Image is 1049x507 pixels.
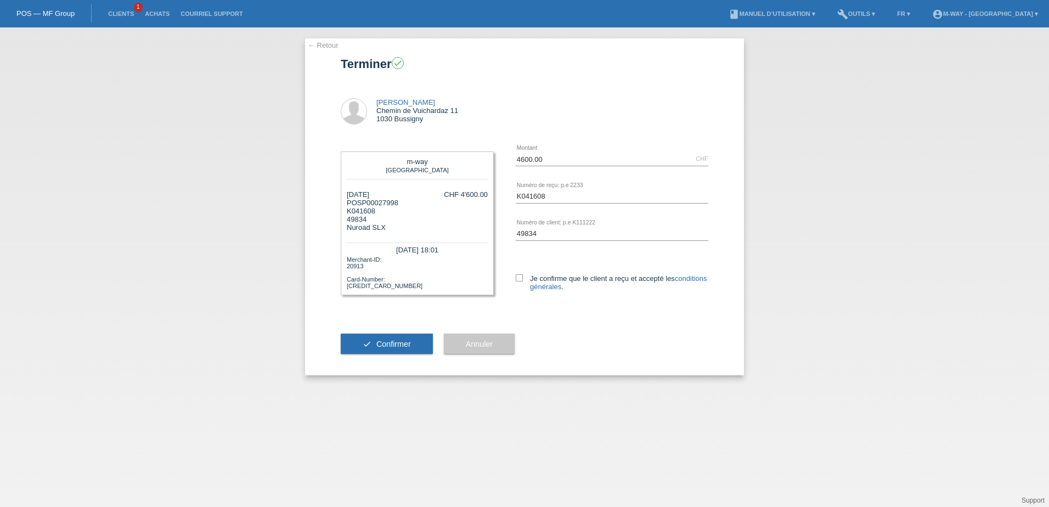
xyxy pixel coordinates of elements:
i: check [363,340,371,348]
a: FR ▾ [892,10,916,17]
a: conditions générales [530,274,707,291]
a: bookManuel d’utilisation ▾ [723,10,821,17]
a: buildOutils ▾ [832,10,881,17]
a: Clients [103,10,139,17]
div: [GEOGRAPHIC_DATA] [349,166,485,173]
span: 1 [134,3,143,12]
span: 49834 [347,215,366,223]
div: Merchant-ID: 20913 Card-Number: [CREDIT_CARD_NUMBER] [347,255,488,289]
a: Achats [139,10,175,17]
span: Confirmer [376,340,411,348]
div: Chemin de Vuichardaz 11 1030 Bussigny [376,98,458,123]
div: m-way [349,157,485,166]
a: account_circlem-way - [GEOGRAPHIC_DATA] ▾ [927,10,1044,17]
i: book [729,9,740,20]
div: CHF [696,155,708,162]
a: POS — MF Group [16,9,75,18]
button: check Confirmer [341,334,433,354]
a: Support [1022,497,1045,504]
label: Je confirme que le client a reçu et accepté les . [516,274,708,291]
div: [DATE] 18:01 [347,243,488,255]
i: build [837,9,848,20]
button: Annuler [444,334,515,354]
h1: Terminer [341,57,708,71]
span: Annuler [466,340,493,348]
div: CHF 4'600.00 [444,190,488,199]
div: [DATE] POSP00027998 Nuroad SLX [347,190,398,232]
a: ← Retour [308,41,339,49]
a: Courriel Support [175,10,248,17]
span: K041608 [347,207,375,215]
i: account_circle [932,9,943,20]
i: check [393,58,403,68]
a: [PERSON_NAME] [376,98,435,106]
